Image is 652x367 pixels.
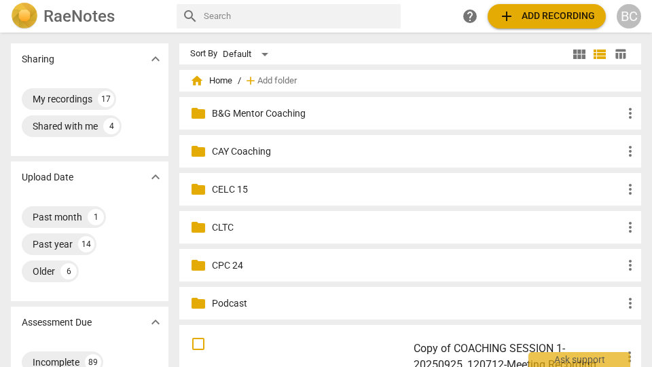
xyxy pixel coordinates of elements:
button: Tile view [569,44,590,64]
h2: RaeNotes [43,7,115,26]
p: CLTC [212,220,622,235]
input: Search [204,5,395,27]
div: Default [223,43,273,65]
span: more_vert [622,181,638,197]
span: Add folder [257,76,297,86]
div: 4 [103,118,120,134]
div: Sort By [190,49,217,59]
span: folder [190,143,206,159]
span: add [499,8,515,24]
span: table_chart [614,47,627,60]
span: folder [190,105,206,121]
img: Logo [11,3,38,30]
span: search [182,8,198,24]
span: more_vert [622,295,638,311]
div: 1 [88,209,104,225]
span: more_vert [622,257,638,273]
p: Podcast [212,296,622,311]
button: Table view [610,44,630,64]
div: Older [33,265,55,278]
span: add [244,74,257,88]
p: CELC 15 [212,182,622,197]
button: Show more [145,312,166,332]
button: List view [590,44,610,64]
span: expand_more [147,51,164,67]
div: 17 [98,91,114,107]
span: view_list [592,46,608,62]
span: folder [190,181,206,197]
div: Past month [33,210,82,224]
a: LogoRaeNotes [11,3,166,30]
span: help [462,8,478,24]
span: more_vert [622,219,638,235]
div: 6 [60,263,77,279]
span: Add recording [499,8,595,24]
p: Assessment Due [22,315,92,330]
p: Sharing [22,52,54,66]
span: folder [190,295,206,311]
p: CPC 24 [212,258,622,273]
div: Shared with me [33,119,98,133]
div: 14 [78,236,94,252]
span: more_vert [621,349,638,365]
div: My recordings [33,92,92,106]
span: more_vert [622,105,638,121]
span: / [238,76,241,86]
button: Upload [488,4,606,28]
div: Past year [33,237,73,251]
span: expand_more [147,314,164,330]
span: Home [190,74,232,88]
span: expand_more [147,169,164,185]
p: Upload Date [22,170,73,185]
span: view_module [571,46,587,62]
p: CAY Coaching [212,144,622,159]
button: BC [617,4,641,28]
span: folder [190,257,206,273]
div: Ask support [528,352,630,367]
p: B&G Mentor Coaching [212,107,622,121]
span: folder [190,219,206,235]
button: Show more [145,49,166,69]
span: home [190,74,204,88]
a: Help [458,4,482,28]
span: more_vert [622,143,638,159]
button: Show more [145,167,166,187]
